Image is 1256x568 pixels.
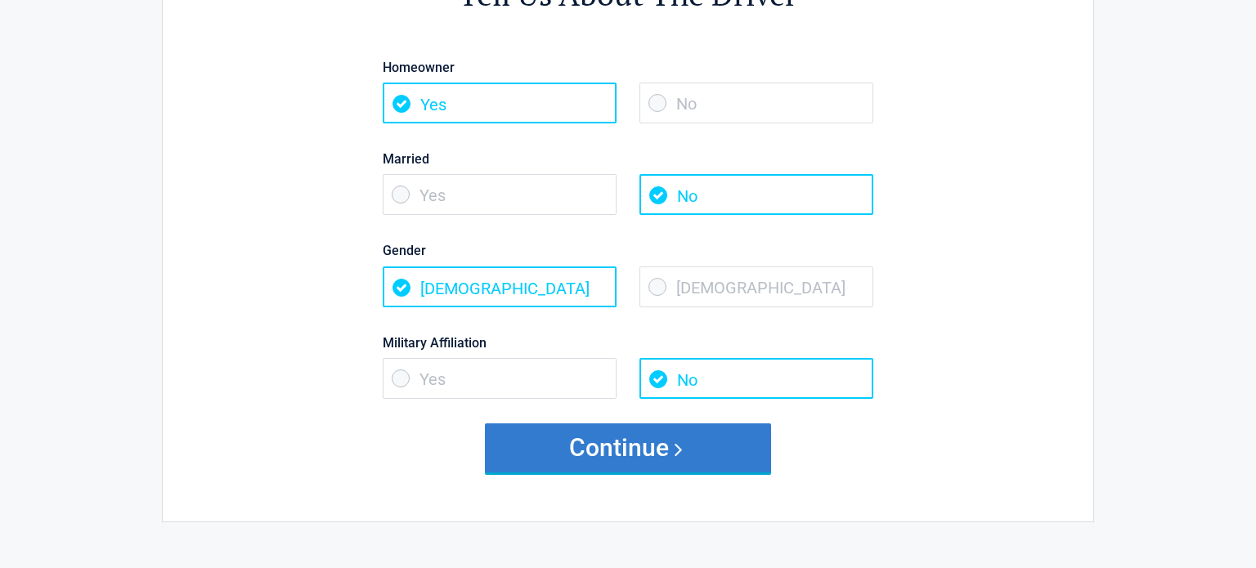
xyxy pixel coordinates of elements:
[383,266,617,307] span: [DEMOGRAPHIC_DATA]
[383,332,873,354] label: Military Affiliation
[639,358,873,399] span: No
[639,174,873,215] span: No
[639,83,873,123] span: No
[383,83,617,123] span: Yes
[383,239,873,262] label: Gender
[485,423,771,472] button: Continue
[383,358,617,399] span: Yes
[383,148,873,170] label: Married
[639,266,873,307] span: [DEMOGRAPHIC_DATA]
[383,56,873,78] label: Homeowner
[383,174,617,215] span: Yes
